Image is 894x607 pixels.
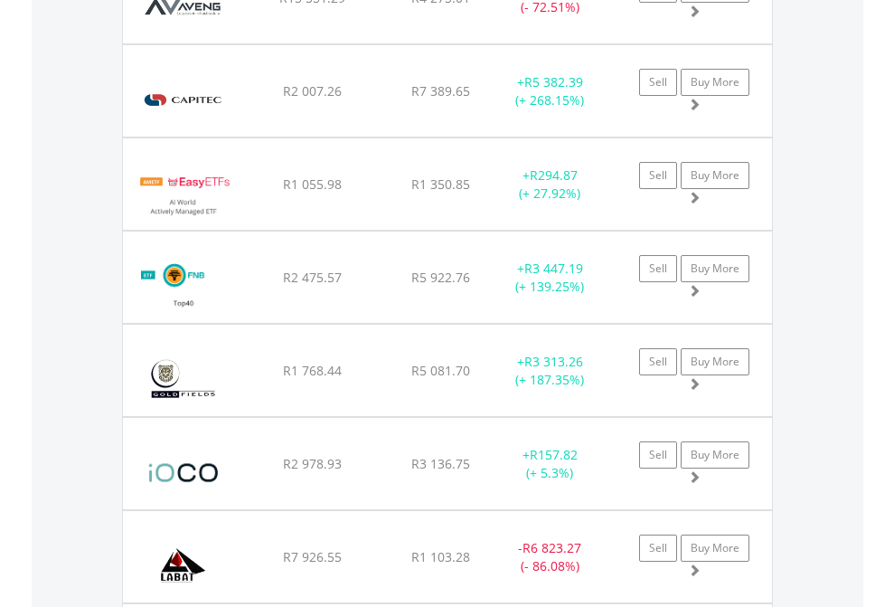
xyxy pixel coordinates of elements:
[283,362,342,379] span: R1 768.44
[494,353,607,389] div: + (+ 187.35%)
[681,441,749,469] a: Buy More
[639,162,677,189] a: Sell
[132,254,236,318] img: EQU.ZA.FNBT40.png
[411,175,470,193] span: R1 350.85
[681,535,749,562] a: Buy More
[524,73,583,90] span: R5 382.39
[681,69,749,96] a: Buy More
[411,82,470,100] span: R7 389.65
[524,260,583,277] span: R3 447.19
[522,539,581,556] span: R6 823.27
[132,68,234,132] img: EQU.ZA.CPI.png
[494,539,607,575] div: - (- 86.08%)
[283,455,342,472] span: R2 978.93
[681,255,749,282] a: Buy More
[411,455,470,472] span: R3 136.75
[494,166,607,203] div: + (+ 27.92%)
[283,175,342,193] span: R1 055.98
[524,353,583,370] span: R3 313.26
[494,446,607,482] div: + (+ 5.3%)
[283,82,342,100] span: R2 007.26
[132,534,234,598] img: EQU.ZA.LAB.png
[132,441,236,505] img: EQU.ZA.IOC.png
[530,166,578,184] span: R294.87
[639,348,677,375] a: Sell
[530,446,578,463] span: R157.82
[132,347,234,412] img: EQU.ZA.GFI.png
[494,260,607,296] div: + (+ 139.25%)
[639,535,677,562] a: Sell
[681,162,749,189] a: Buy More
[283,269,342,286] span: R2 475.57
[411,548,470,565] span: R1 103.28
[411,269,470,286] span: R5 922.76
[283,548,342,565] span: R7 926.55
[681,348,749,375] a: Buy More
[411,362,470,379] span: R5 081.70
[132,161,236,225] img: EQU.ZA.EASYAI.png
[639,255,677,282] a: Sell
[639,441,677,469] a: Sell
[639,69,677,96] a: Sell
[494,73,607,109] div: + (+ 268.15%)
